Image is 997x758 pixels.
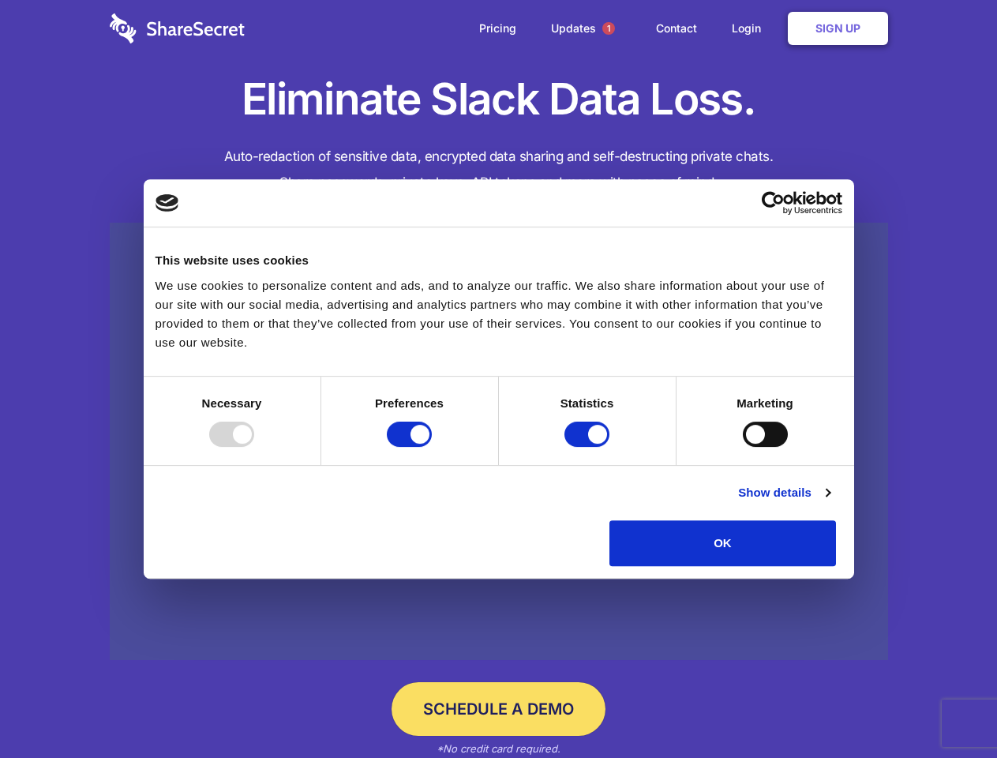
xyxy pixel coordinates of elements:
em: *No credit card required. [437,742,560,755]
a: Schedule a Demo [392,682,605,736]
button: OK [609,520,836,566]
strong: Necessary [202,396,262,410]
strong: Preferences [375,396,444,410]
a: Sign Up [788,12,888,45]
h4: Auto-redaction of sensitive data, encrypted data sharing and self-destructing private chats. Shar... [110,144,888,196]
img: logo-wordmark-white-trans-d4663122ce5f474addd5e946df7df03e33cb6a1c49d2221995e7729f52c070b2.svg [110,13,245,43]
div: We use cookies to personalize content and ads, and to analyze our traffic. We also share informat... [156,276,842,352]
strong: Statistics [560,396,614,410]
a: Usercentrics Cookiebot - opens in a new window [704,191,842,215]
strong: Marketing [737,396,793,410]
a: Pricing [463,4,532,53]
div: This website uses cookies [156,251,842,270]
a: Show details [738,483,830,502]
a: Contact [640,4,713,53]
a: Wistia video thumbnail [110,223,888,661]
img: logo [156,194,179,212]
a: Login [716,4,785,53]
h1: Eliminate Slack Data Loss. [110,71,888,128]
span: 1 [602,22,615,35]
